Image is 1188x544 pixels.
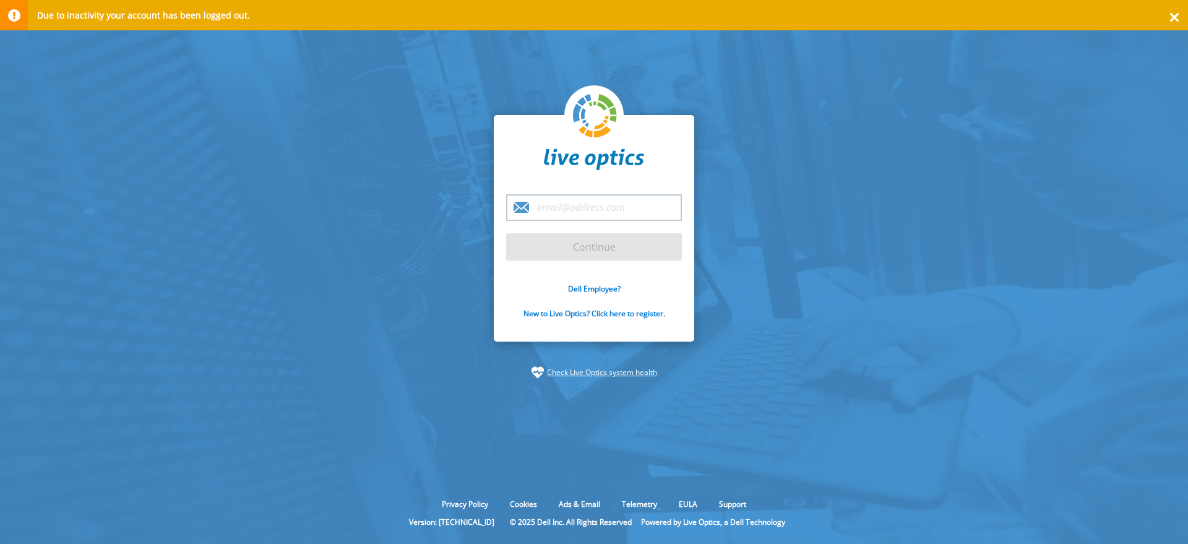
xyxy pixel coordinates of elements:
[613,499,666,509] a: Telemetry
[403,517,501,527] li: Version: [TECHNICAL_ID]
[501,499,546,509] a: Cookies
[544,149,644,171] img: liveoptics-word.svg
[532,366,544,379] img: status-check-icon.svg
[669,499,707,509] a: EULA
[433,499,497,509] a: Privacy Policy
[710,499,755,509] a: Support
[549,499,609,509] a: Ads & Email
[641,517,785,527] li: Powered by Live Optics, a Dell Technology
[506,194,682,221] input: email@address.com
[504,517,638,527] li: © 2025 Dell Inc. All Rights Reserved
[523,308,665,319] a: New to Live Optics? Click here to register.
[573,94,618,139] img: liveoptics-logo.svg
[568,283,621,294] a: Dell Employee?
[547,366,657,379] a: Check Live Optics system health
